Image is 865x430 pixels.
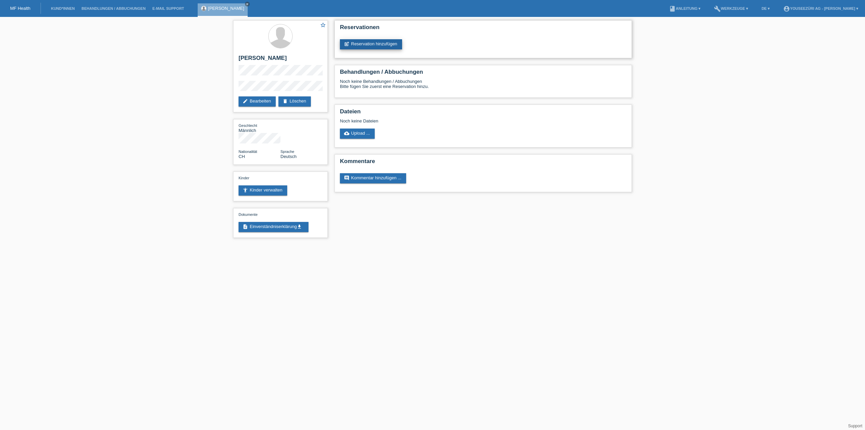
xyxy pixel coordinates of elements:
[340,79,626,94] div: Noch keine Behandlungen / Abbuchungen Bitte fügen Sie zuerst eine Reservation hinzu.
[340,24,626,34] h2: Reservationen
[320,22,326,28] i: star_border
[149,6,188,10] a: E-Mail Support
[239,154,245,159] span: Schweiz
[243,224,248,229] i: description
[340,108,626,118] h2: Dateien
[344,175,349,181] i: comment
[239,212,257,217] span: Dokumente
[340,118,546,123] div: Noch keine Dateien
[239,150,257,154] span: Nationalität
[245,2,250,6] a: close
[243,98,248,104] i: edit
[239,222,308,232] a: descriptionEinverständniserklärungget_app
[278,96,311,107] a: deleteLöschen
[243,187,248,193] i: accessibility_new
[340,129,375,139] a: cloud_uploadUpload ...
[758,6,773,10] a: DE ▾
[340,158,626,168] h2: Kommentare
[340,39,402,49] a: post_addReservation hinzufügen
[246,2,249,6] i: close
[239,185,287,196] a: accessibility_newKinder verwalten
[10,6,30,11] a: MF Health
[297,224,302,229] i: get_app
[669,5,676,12] i: book
[783,5,790,12] i: account_circle
[239,55,322,65] h2: [PERSON_NAME]
[780,6,862,10] a: account_circleYOUSEEZüRi AG - [PERSON_NAME] ▾
[239,123,257,128] span: Geschlecht
[666,6,704,10] a: bookAnleitung ▾
[320,22,326,29] a: star_border
[239,123,280,133] div: Männlich
[714,5,721,12] i: build
[280,150,294,154] span: Sprache
[78,6,149,10] a: Behandlungen / Abbuchungen
[280,154,297,159] span: Deutsch
[340,173,406,183] a: commentKommentar hinzufügen ...
[711,6,751,10] a: buildWerkzeuge ▾
[239,96,276,107] a: editBearbeiten
[340,69,626,79] h2: Behandlungen / Abbuchungen
[344,131,349,136] i: cloud_upload
[239,176,249,180] span: Kinder
[282,98,288,104] i: delete
[344,41,349,47] i: post_add
[48,6,78,10] a: Kund*innen
[208,6,244,11] a: [PERSON_NAME]
[848,424,862,428] a: Support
